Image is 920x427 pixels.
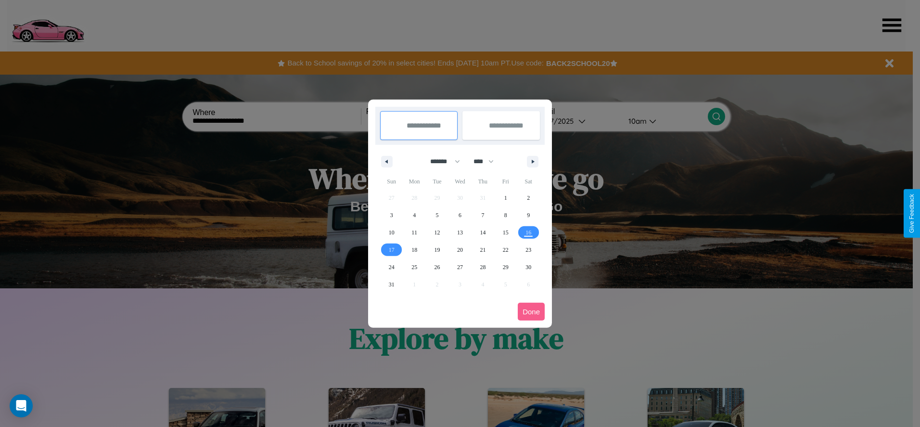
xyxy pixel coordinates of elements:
[459,207,461,224] span: 6
[426,259,448,276] button: 26
[494,224,517,241] button: 15
[517,259,540,276] button: 30
[411,241,417,259] span: 18
[480,224,486,241] span: 14
[504,207,507,224] span: 8
[411,259,417,276] span: 25
[504,189,507,207] span: 1
[517,174,540,189] span: Sat
[908,194,915,233] div: Give Feedback
[472,241,494,259] button: 21
[380,259,403,276] button: 24
[426,207,448,224] button: 5
[434,259,440,276] span: 26
[527,189,530,207] span: 2
[426,174,448,189] span: Tue
[481,207,484,224] span: 7
[457,224,463,241] span: 13
[527,207,530,224] span: 9
[503,241,509,259] span: 22
[494,207,517,224] button: 8
[436,207,439,224] span: 5
[517,207,540,224] button: 9
[448,224,471,241] button: 13
[403,174,425,189] span: Mon
[380,207,403,224] button: 3
[472,174,494,189] span: Thu
[480,259,486,276] span: 28
[503,259,509,276] span: 29
[448,207,471,224] button: 6
[448,241,471,259] button: 20
[389,224,395,241] span: 10
[472,259,494,276] button: 28
[517,241,540,259] button: 23
[434,224,440,241] span: 12
[457,241,463,259] span: 20
[413,207,416,224] span: 4
[494,259,517,276] button: 29
[517,189,540,207] button: 2
[390,207,393,224] span: 3
[380,174,403,189] span: Sun
[457,259,463,276] span: 27
[525,259,531,276] span: 30
[503,224,509,241] span: 15
[426,241,448,259] button: 19
[480,241,486,259] span: 21
[389,276,395,293] span: 31
[10,394,33,417] div: Open Intercom Messenger
[472,207,494,224] button: 7
[380,224,403,241] button: 10
[525,224,531,241] span: 16
[525,241,531,259] span: 23
[389,259,395,276] span: 24
[434,241,440,259] span: 19
[403,259,425,276] button: 25
[380,276,403,293] button: 31
[448,174,471,189] span: Wed
[403,207,425,224] button: 4
[494,241,517,259] button: 22
[403,224,425,241] button: 11
[494,174,517,189] span: Fri
[380,241,403,259] button: 17
[403,241,425,259] button: 18
[426,224,448,241] button: 12
[389,241,395,259] span: 17
[517,224,540,241] button: 16
[518,303,545,321] button: Done
[411,224,417,241] span: 11
[448,259,471,276] button: 27
[494,189,517,207] button: 1
[472,224,494,241] button: 14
